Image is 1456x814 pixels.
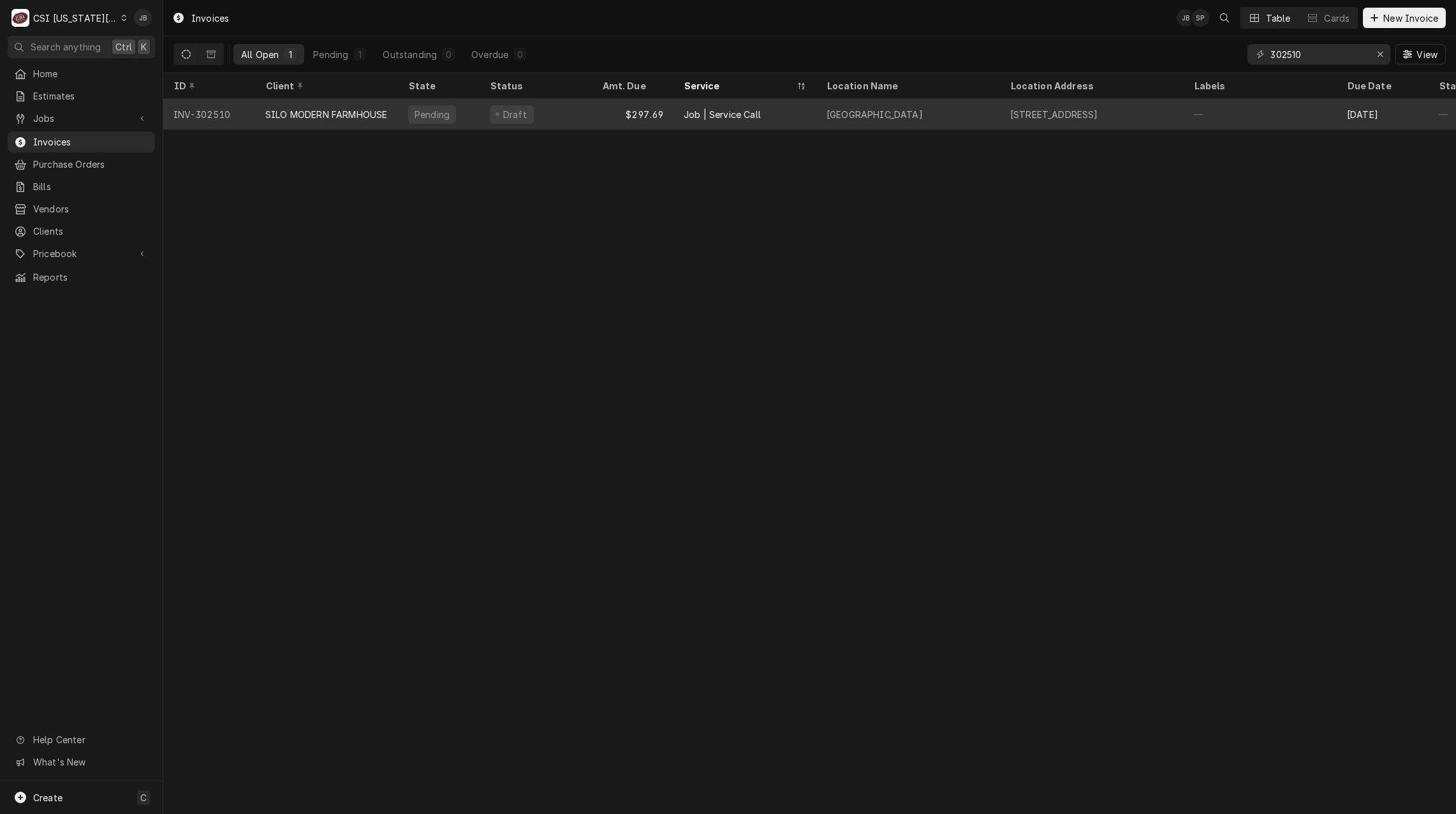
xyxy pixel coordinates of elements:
div: C [11,9,29,27]
div: CSI [US_STATE][GEOGRAPHIC_DATA] [33,11,117,25]
span: Search anything [31,40,101,54]
div: Pending [313,48,348,61]
a: Home [8,63,155,84]
div: 1 [356,48,364,61]
a: Reports [8,267,155,288]
div: Status [490,79,579,93]
button: New Invoice [1363,8,1446,28]
div: Overdue [471,48,508,61]
button: Erase input [1370,44,1390,64]
div: Job | Service Call [684,108,761,121]
span: Pricebook [33,247,129,260]
span: Vendors [33,202,149,216]
a: Clients [8,221,155,242]
div: JB [1177,9,1195,27]
div: ID [173,79,242,93]
a: Estimates [8,85,155,107]
div: State [408,79,469,93]
div: 0 [516,48,524,61]
input: Keyword search [1270,44,1366,64]
span: Invoices [33,135,149,149]
span: C [140,791,147,804]
div: INV-302510 [163,99,255,129]
div: SP [1191,9,1209,27]
a: Invoices [8,131,155,152]
span: Help Center [33,733,147,746]
span: Bills [33,180,149,193]
div: Table [1266,11,1291,25]
div: [STREET_ADDRESS] [1010,108,1098,121]
div: Pending [413,108,451,121]
div: Location Address [1010,79,1171,93]
span: What's New [33,755,147,769]
div: Labels [1194,79,1327,93]
div: Service [684,79,793,93]
div: 1 [286,48,294,61]
a: Go to Pricebook [8,243,155,264]
button: Search anythingCtrlK [8,36,155,58]
span: Clients [33,225,149,238]
button: Open search [1214,8,1235,28]
div: Joshua Bennett's Avatar [134,9,152,27]
span: Jobs [33,112,129,125]
div: Client [265,79,385,93]
button: View [1395,44,1446,64]
div: SILO MODERN FARMHOUSE [265,108,387,121]
div: Shelley Politte's Avatar [1191,9,1209,27]
div: Cards [1324,11,1349,25]
div: CSI Kansas City's Avatar [11,9,29,27]
span: Purchase Orders [33,158,149,171]
a: Bills [8,176,155,197]
a: Vendors [8,198,155,219]
div: [GEOGRAPHIC_DATA] [827,108,923,121]
a: Go to Help Center [8,729,155,750]
span: Create [33,792,63,803]
a: Purchase Orders [8,154,155,175]
span: Estimates [33,89,149,103]
span: Ctrl [115,40,132,54]
div: [DATE] [1337,99,1429,129]
span: New Invoice [1381,11,1441,25]
div: All Open [241,48,279,61]
span: Reports [33,270,149,284]
div: Joshua Bennett's Avatar [1177,9,1195,27]
a: Go to What's New [8,751,155,773]
span: View [1414,48,1440,61]
div: Amt. Due [602,79,661,93]
div: Draft [501,108,529,121]
div: Outstanding [383,48,437,61]
span: K [141,40,147,54]
a: Go to Jobs [8,108,155,129]
div: $297.69 [592,99,673,129]
div: 0 [445,48,452,61]
div: JB [134,9,152,27]
span: Home [33,67,149,80]
div: Due Date [1347,79,1416,93]
div: Location Name [827,79,987,93]
div: — [1184,99,1337,129]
